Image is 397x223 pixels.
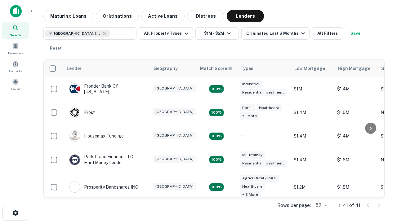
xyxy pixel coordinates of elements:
[153,85,196,92] div: [GEOGRAPHIC_DATA]
[187,10,224,22] button: Distress
[200,65,232,72] div: Capitalize uses an advanced AI algorithm to match your search with the best lender. The match sco...
[200,65,231,72] h6: Match Score
[69,130,123,142] div: Housemax Funding
[46,42,66,55] button: Reset
[209,85,224,93] div: Matching Properties: 4, hasApolloMatch: undefined
[67,65,82,72] div: Lender
[63,60,150,77] th: Lender
[209,133,224,140] div: Matching Properties: 4, hasApolloMatch: undefined
[334,124,377,148] td: $1.4M
[240,175,279,182] div: Agricultural / Rural
[334,101,377,124] td: $1.6M
[153,108,196,116] div: [GEOGRAPHIC_DATA]
[11,86,20,91] span: Saved
[10,33,21,37] span: Search
[10,5,22,17] img: capitalize-icon.png
[291,77,334,101] td: $1M
[240,81,262,88] div: Industrial
[241,27,310,40] button: Originated Last 6 Months
[240,65,253,72] div: Types
[291,172,334,203] td: $1.2M
[277,202,311,209] p: Rows per page:
[240,112,259,120] div: + 1 more
[240,160,286,167] div: Residential Investment
[96,10,139,22] button: Originations
[2,58,29,75] a: Contacts
[240,89,286,96] div: Residential Investment
[334,172,377,203] td: $1.8M
[209,109,224,116] div: Matching Properties: 4, hasApolloMatch: undefined
[334,148,377,171] td: $1.6M
[69,155,80,165] img: picture
[256,104,282,111] div: Healthcare
[227,10,264,22] button: Lenders
[338,65,370,72] div: High Mortgage
[346,27,365,40] button: Save your search to get updates of matches that match your search criteria.
[237,60,291,77] th: Types
[291,101,334,124] td: $1.4M
[153,183,196,190] div: [GEOGRAPHIC_DATA]
[69,131,80,141] img: picture
[2,76,29,93] a: Saved
[366,173,397,203] iframe: Chat Widget
[69,84,80,94] img: picture
[153,132,196,139] div: [GEOGRAPHIC_DATA]
[8,50,23,55] span: Borrowers
[240,104,255,111] div: Retail
[240,191,261,198] div: + 3 more
[2,22,29,39] a: Search
[69,181,138,193] div: Prosperity Bancshares INC
[246,30,307,37] div: Originated Last 6 Months
[2,40,29,57] a: Borrowers
[69,83,144,94] div: Frontier Bank Of [US_STATE]
[69,107,95,118] div: Frost
[150,60,196,77] th: Geography
[291,60,334,77] th: Low Mortgage
[334,60,377,77] th: High Mortgage
[209,183,224,191] div: Matching Properties: 7, hasApolloMatch: undefined
[196,60,237,77] th: Capitalize uses an advanced AI algorithm to match your search with the best lender. The match sco...
[195,27,239,40] button: $1M - $2M
[139,27,193,40] button: All Property Types
[69,107,80,118] img: picture
[209,156,224,164] div: Matching Properties: 4, hasApolloMatch: undefined
[291,148,334,171] td: $1.4M
[69,154,144,165] div: Park Place Finance, LLC - Hard Money Lender
[69,182,80,192] img: picture
[54,31,100,36] span: [GEOGRAPHIC_DATA], [GEOGRAPHIC_DATA], [GEOGRAPHIC_DATA]
[240,151,265,159] div: Multifamily
[43,10,93,22] button: Maturing Loans
[9,68,22,73] span: Contacts
[153,155,196,163] div: [GEOGRAPHIC_DATA]
[334,77,377,101] td: $1.4M
[339,202,360,209] p: 1–41 of 41
[154,65,178,72] div: Geography
[313,201,329,210] div: 50
[240,183,265,190] div: Healthcare
[294,65,325,72] div: Low Mortgage
[312,27,343,40] button: All Filters
[141,10,185,22] button: Active Loans
[291,124,334,148] td: $1.4M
